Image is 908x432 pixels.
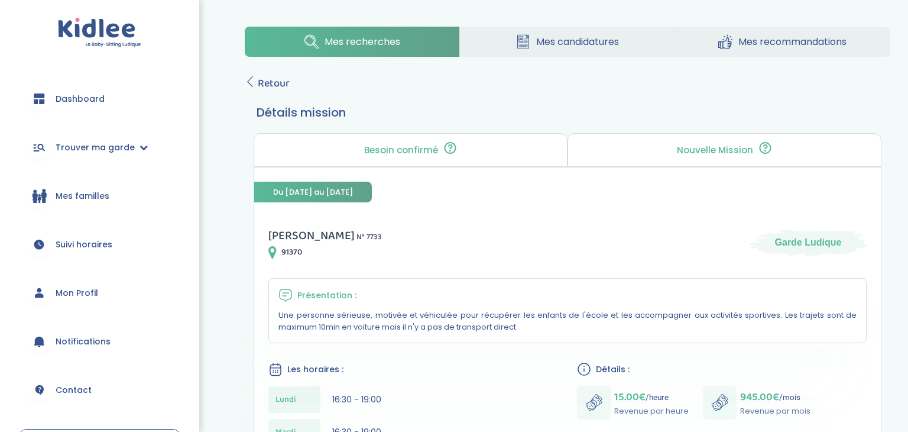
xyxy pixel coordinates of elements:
p: Nouvelle Mission [677,146,753,155]
img: logo.svg [58,18,141,48]
a: Mes recherches [245,27,459,57]
p: /heure [614,389,689,405]
a: Trouver ma garde [18,126,181,169]
p: /mois [740,389,810,405]
a: Suivi horaires [18,223,181,266]
span: 945.00€ [740,389,779,405]
span: Retour [258,75,290,92]
span: Suivi horaires [56,238,112,251]
a: Mes recommandations [675,27,890,57]
a: Mon Profil [18,272,181,314]
span: Trouver ma garde [56,141,135,154]
span: Notifications [56,336,111,348]
span: Détails : [596,363,630,376]
span: Lundi [275,394,296,406]
span: Mes familles [56,190,109,202]
p: Revenue par heure [614,405,689,417]
span: Les horaires : [287,363,343,376]
p: Revenue par mois [740,405,810,417]
span: Mes recommandations [738,34,847,49]
span: Mes recherches [325,34,400,49]
a: Mes candidatures [460,27,674,57]
p: Besoin confirmé [364,146,438,155]
span: Mes candidatures [536,34,619,49]
a: Dashboard [18,78,181,120]
span: 16:30 - 19:00 [332,394,381,405]
span: Mon Profil [56,287,98,299]
span: Dashboard [56,93,105,105]
span: Du [DATE] au [DATE] [254,182,372,202]
span: Contact [56,384,92,396]
a: Mes familles [18,175,181,217]
span: 91370 [281,246,302,259]
span: N° 7733 [356,231,382,243]
p: Une personne sérieuse, motivée et véhiculée pour récupérer les enfants de l'école et les accompag... [278,310,857,333]
span: 15.00€ [614,389,646,405]
h3: Détails mission [257,104,878,121]
span: [PERSON_NAME] [268,226,355,245]
a: Contact [18,369,181,411]
span: Garde Ludique [775,236,842,249]
span: Présentation : [297,289,356,302]
a: Retour [245,75,290,92]
a: Notifications [18,320,181,363]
